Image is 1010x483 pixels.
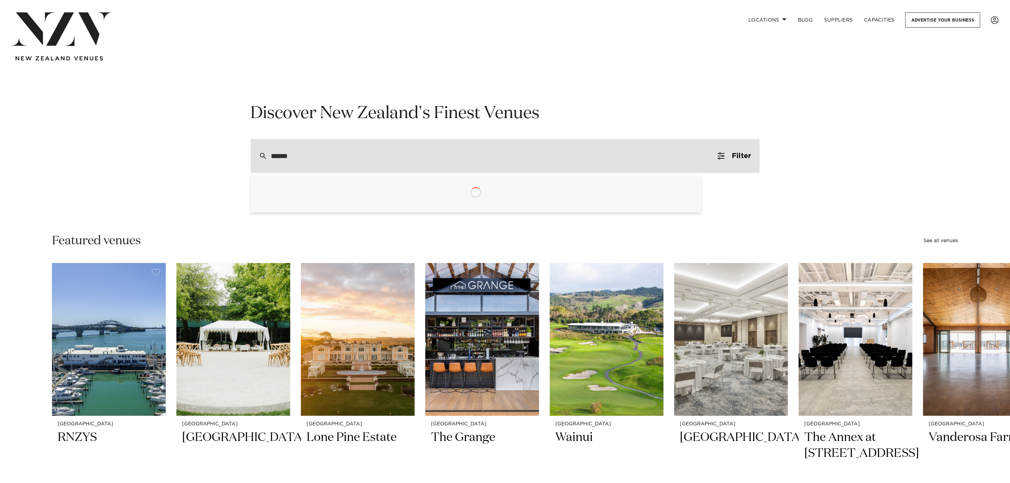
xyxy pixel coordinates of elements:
[431,430,533,477] h2: The Grange
[11,12,111,46] img: nzv-logo.png
[182,430,285,477] h2: [GEOGRAPHIC_DATA]
[905,12,980,28] a: Advertise your business
[58,421,160,427] small: [GEOGRAPHIC_DATA]
[680,430,782,477] h2: [GEOGRAPHIC_DATA]
[680,421,782,427] small: [GEOGRAPHIC_DATA]
[743,12,792,28] a: Locations
[431,421,533,427] small: [GEOGRAPHIC_DATA]
[792,12,818,28] a: BLOG
[804,421,907,427] small: [GEOGRAPHIC_DATA]
[555,421,658,427] small: [GEOGRAPHIC_DATA]
[804,430,907,477] h2: The Annex at [STREET_ADDRESS]
[182,421,285,427] small: [GEOGRAPHIC_DATA]
[306,421,409,427] small: [GEOGRAPHIC_DATA]
[251,103,760,125] h1: Discover New Zealand's Finest Venues
[859,12,901,28] a: Capacities
[306,430,409,477] h2: Lone Pine Estate
[732,152,751,159] span: Filter
[923,238,958,243] a: See all venues
[16,56,103,61] img: new-zealand-venues-text.png
[709,139,759,173] button: Filter
[58,430,160,477] h2: RNZYS
[818,12,858,28] a: SUPPLIERS
[52,233,141,249] h2: Featured venues
[555,430,658,477] h2: Wainui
